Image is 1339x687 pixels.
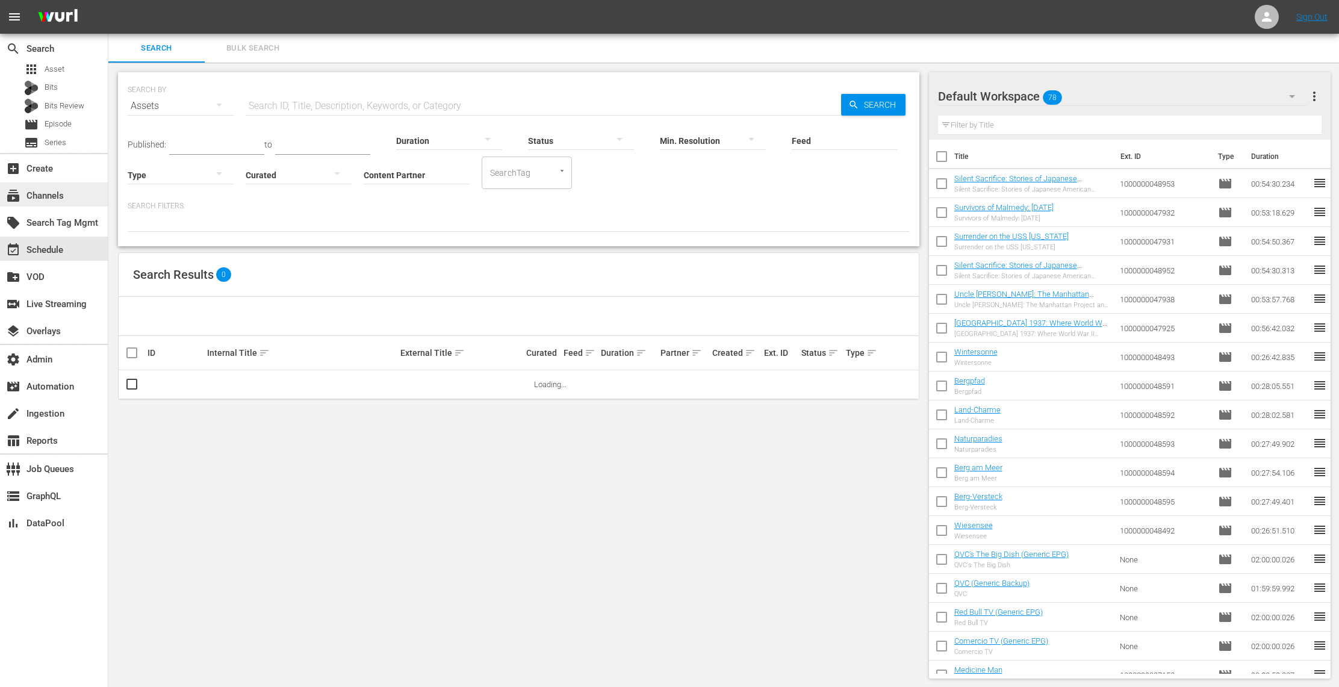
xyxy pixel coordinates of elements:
td: 00:54:30.313 [1246,256,1313,285]
td: 00:54:30.234 [1246,169,1313,198]
span: Job Queues [6,462,20,476]
td: 00:28:05.551 [1246,371,1313,400]
div: Berg am Meer [954,474,1002,482]
a: Land-Charme [954,405,1001,414]
a: Comercio TV (Generic EPG) [954,636,1048,645]
span: Episode [24,117,39,132]
div: Comercio TV [954,648,1048,656]
div: External Title [400,346,523,360]
a: Sign Out [1296,12,1328,22]
span: Published: [128,140,166,149]
td: 1000000048492 [1115,516,1214,545]
span: Bits [45,81,58,93]
span: Episode [1218,379,1232,393]
td: 1000000048493 [1115,343,1214,371]
span: sort [636,347,647,358]
div: Uncle [PERSON_NAME]: The Manhattan Project and Beyond [954,301,1110,309]
span: to [264,140,272,149]
span: Create [6,161,20,176]
span: Episode [1218,292,1232,306]
div: Assets [128,89,234,123]
a: Wiesensee [954,521,993,530]
div: Type [846,346,872,360]
span: sort [828,347,839,358]
td: 02:00:00.026 [1246,603,1313,632]
span: Overlays [6,324,20,338]
div: Curated [526,348,560,358]
p: Search Filters: [128,201,910,211]
div: Silent Sacrifice: Stories of Japanese American Incarceration - Part 1 [954,272,1110,280]
td: 1000000048592 [1115,400,1214,429]
span: reorder [1313,234,1327,248]
td: 00:53:18.629 [1246,198,1313,227]
span: Series [45,137,66,149]
a: [GEOGRAPHIC_DATA] 1937: Where World War II Began [954,319,1109,337]
div: [GEOGRAPHIC_DATA] 1937: Where World War II Began [954,330,1110,338]
span: reorder [1313,494,1327,508]
div: Wintersonne [954,359,998,367]
td: 00:26:42.835 [1246,343,1313,371]
a: Bergpfad [954,376,985,385]
span: Admin [6,352,20,367]
span: Search [6,42,20,56]
th: Type [1211,140,1244,173]
td: None [1115,545,1214,574]
span: DataPool [6,516,20,530]
td: 00:53:57.768 [1246,285,1313,314]
button: Open [556,165,568,176]
span: reorder [1313,320,1327,335]
span: Search Results [133,267,214,282]
span: Episode [1218,639,1232,653]
span: Live Streaming [6,297,20,311]
span: Search Tag Mgmt [6,216,20,230]
span: VOD [6,270,20,284]
td: 1000000048591 [1115,371,1214,400]
th: Title [954,140,1114,173]
a: Berg am Meer [954,463,1002,472]
button: more_vert [1307,82,1322,111]
span: Reports [6,434,20,448]
div: Duration [601,346,657,360]
span: Search [116,42,197,55]
td: 1000000048594 [1115,458,1214,487]
a: Uncle [PERSON_NAME]: The Manhattan Project and Beyond [954,290,1094,308]
td: 00:56:42.032 [1246,314,1313,343]
div: Berg-Versteck [954,503,1002,511]
span: Asset [24,62,39,76]
div: Feed [564,346,597,360]
span: Episode [1218,668,1232,682]
span: Episode [1218,610,1232,624]
td: None [1115,574,1214,603]
div: Land-Charme [954,417,1001,424]
span: 0 [216,267,231,282]
span: reorder [1313,638,1327,653]
a: QVC's The Big Dish (Generic EPG) [954,550,1069,559]
a: Surrender on the USS [US_STATE] [954,232,1069,241]
span: reorder [1313,436,1327,450]
span: Bulk Search [212,42,294,55]
td: 1000000048953 [1115,169,1214,198]
a: Silent Sacrifice: Stories of Japanese American Incarceration - Part 1 [954,261,1082,279]
div: Bergpfad [954,388,985,396]
span: sort [745,347,756,358]
span: GraphQL [6,489,20,503]
span: Episode [45,118,72,130]
span: Episode [1218,176,1232,191]
div: Ext. ID [764,348,798,358]
span: reorder [1313,465,1327,479]
td: 1000000047925 [1115,314,1214,343]
span: Asset [45,63,64,75]
div: QVC's The Big Dish [954,561,1069,569]
td: 00:54:50.367 [1246,227,1313,256]
td: 00:26:51.510 [1246,516,1313,545]
div: Wiesensee [954,532,993,540]
span: Episode [1218,350,1232,364]
span: Ingestion [6,406,20,421]
span: 78 [1043,85,1062,110]
span: Episode [1218,437,1232,451]
th: Duration [1244,140,1316,173]
td: 00:28:02.581 [1246,400,1313,429]
span: Episode [1218,321,1232,335]
div: Status [801,346,842,360]
div: QVC [954,590,1030,598]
